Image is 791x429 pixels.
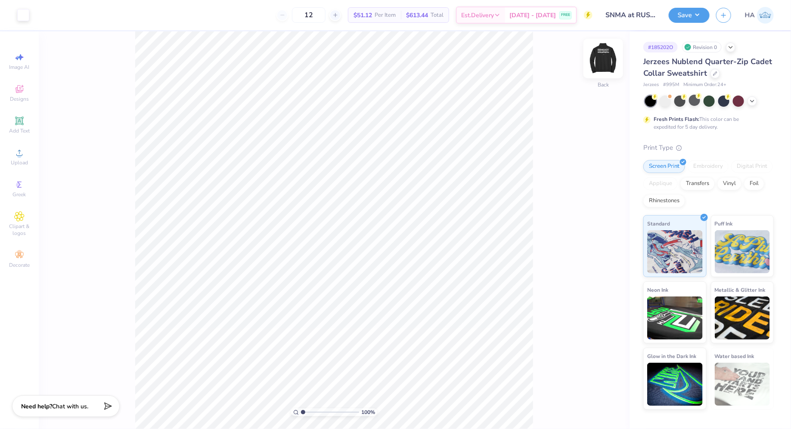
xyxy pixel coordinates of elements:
[654,116,699,123] strong: Fresh Prints Flash:
[13,191,26,198] span: Greek
[361,408,375,416] span: 100 %
[354,11,372,20] span: $51.12
[9,64,30,71] span: Image AI
[715,285,766,294] span: Metallic & Glitter Ink
[682,42,722,52] div: Revision 0
[561,12,570,18] span: FREE
[647,352,696,361] span: Glow in the Dark Ink
[647,296,703,339] img: Neon Ink
[745,10,755,20] span: HA
[744,177,764,190] div: Foil
[647,219,670,228] span: Standard
[292,7,326,23] input: – –
[715,352,754,361] span: Water based Ink
[461,11,494,20] span: Est. Delivery
[715,363,770,406] img: Water based Ink
[431,11,444,20] span: Total
[643,194,685,207] div: Rhinestones
[9,127,30,134] span: Add Text
[717,177,741,190] div: Vinyl
[731,160,773,173] div: Digital Print
[647,363,703,406] img: Glow in the Dark Ink
[680,177,715,190] div: Transfers
[647,285,668,294] span: Neon Ink
[669,8,710,23] button: Save
[683,81,726,89] span: Minimum Order: 24 +
[643,56,772,78] span: Jerzees Nublend Quarter-Zip Cadet Collar Sweatshirt
[643,177,678,190] div: Applique
[715,219,733,228] span: Puff Ink
[406,11,428,20] span: $613.44
[4,223,34,237] span: Clipart & logos
[598,81,609,89] div: Back
[10,96,29,102] span: Designs
[21,402,52,410] strong: Need help?
[647,230,703,273] img: Standard
[715,230,770,273] img: Puff Ink
[757,7,774,24] img: Harshit Agarwal
[643,81,659,89] span: Jerzees
[663,81,679,89] span: # 995M
[509,11,556,20] span: [DATE] - [DATE]
[375,11,396,20] span: Per Item
[745,7,774,24] a: HA
[643,160,685,173] div: Screen Print
[643,42,678,52] div: # 185202O
[586,41,620,76] img: Back
[9,262,30,269] span: Decorate
[52,402,88,410] span: Chat with us.
[11,159,28,166] span: Upload
[643,143,774,153] div: Print Type
[688,160,729,173] div: Embroidery
[654,115,760,131] div: This color can be expedited for 5 day delivery.
[599,6,662,24] input: Untitled Design
[715,296,770,339] img: Metallic & Glitter Ink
